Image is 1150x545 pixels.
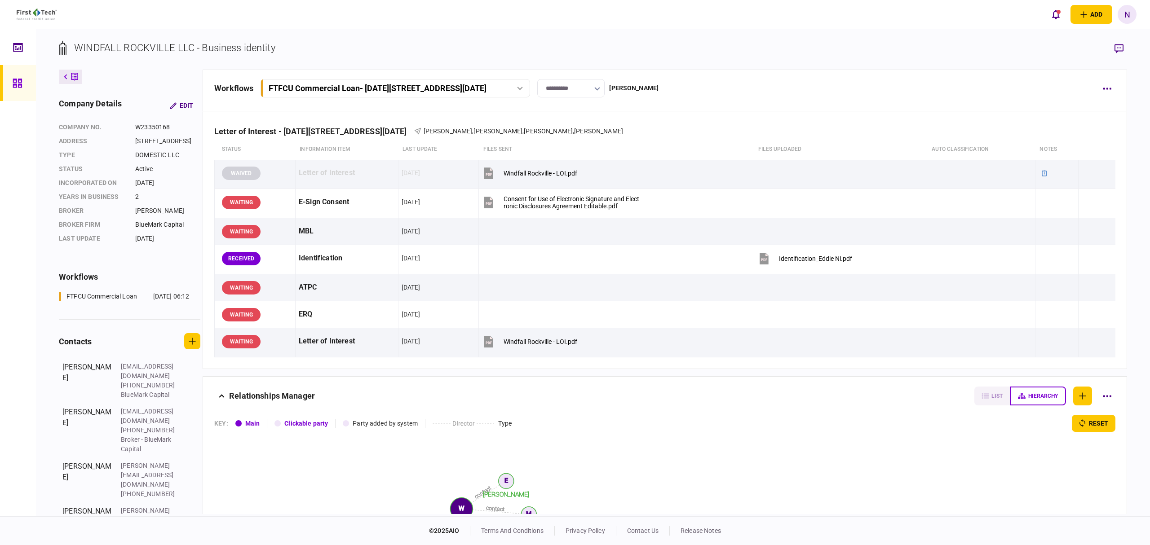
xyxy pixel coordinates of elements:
div: [EMAIL_ADDRESS][DOMAIN_NAME] [121,407,179,426]
div: [PERSON_NAME] [135,206,200,215]
th: notes [1035,139,1078,160]
div: Main [245,419,260,428]
div: Active [135,164,200,174]
div: [PERSON_NAME][EMAIL_ADDRESS][DOMAIN_NAME] [121,461,179,489]
div: Letter of Interest - [DATE][STREET_ADDRESS][DATE] [214,127,414,136]
button: Consent for Use of Electronic Signature and Electronic Disclosures Agreement Editable.pdf [482,192,639,212]
div: address [59,136,126,146]
div: [PHONE_NUMBER] [121,381,179,390]
div: WAITING [222,308,261,321]
div: [DATE] [402,168,420,177]
div: 2 [135,192,200,202]
div: Broker [59,206,126,215]
div: RECEIVED [222,252,261,265]
button: Identification_Eddie Ni.pdf [757,248,852,268]
div: Relationships Manager [229,387,315,405]
div: DOMESTIC LLC [135,150,200,160]
div: WAITING [222,225,261,238]
div: Party added by system [353,419,418,428]
div: Letter of Interest [299,163,395,183]
div: FTFCU Commercial Loan - [DATE][STREET_ADDRESS][DATE] [269,84,487,93]
div: FTFCU Commercial Loan [66,292,137,301]
div: [STREET_ADDRESS] [135,136,200,146]
a: privacy policy [566,527,605,534]
button: Windfall Rockville - LOI.pdf [482,163,577,183]
a: release notes [681,527,721,534]
div: Type [59,150,126,160]
div: ERQ [299,304,395,325]
div: WAITING [222,196,261,209]
div: [PHONE_NUMBER] [121,489,179,499]
div: [PHONE_NUMBER] [121,426,179,435]
th: last update [398,139,479,160]
tspan: [PERSON_NAME] [483,491,530,498]
button: hierarchy [1010,387,1066,405]
div: W23350168 [135,123,200,132]
span: , [573,127,574,135]
div: status [59,164,126,174]
div: Broker - BlueMark Capital [121,435,179,454]
th: Information item [295,139,398,160]
div: WAITING [222,281,261,294]
div: ATPC [299,277,395,298]
div: [DATE] [402,198,420,207]
div: [EMAIL_ADDRESS][DOMAIN_NAME] [121,362,179,381]
img: client company logo [17,9,57,20]
button: open adding identity options [1070,5,1112,24]
div: years in business [59,192,126,202]
div: [DATE] [402,283,420,292]
button: Windfall Rockville - LOI.pdf [482,331,577,352]
span: , [472,127,473,135]
div: Letter of Interest [299,331,395,352]
button: Edit [163,97,200,114]
a: contact us [627,527,659,534]
button: open notifications list [1046,5,1065,24]
div: WAIVED [222,167,261,180]
div: last update [59,234,126,243]
div: E-Sign Consent [299,192,395,212]
th: files sent [479,139,754,160]
div: [DATE] [402,227,420,236]
div: broker firm [59,220,126,229]
div: Identification_Eddie Ni.pdf [779,255,852,262]
text: W [459,505,465,512]
button: FTFCU Commercial Loan- [DATE][STREET_ADDRESS][DATE] [261,79,530,97]
div: Windfall Rockville - LOI.pdf [504,338,577,345]
th: auto classification [927,139,1035,160]
div: WINDFALL ROCKVILLE LLC - Business identity [74,40,275,55]
button: N [1118,5,1137,24]
th: status [215,139,296,160]
div: contacts [59,335,92,347]
div: workflows [59,271,200,283]
div: [DATE] [135,178,200,188]
div: company details [59,97,122,114]
span: [PERSON_NAME] [524,127,573,135]
button: reset [1072,415,1115,432]
div: WAITING [222,335,261,348]
div: KEY : [214,419,228,428]
a: terms and conditions [481,527,544,534]
div: BlueMark Capital [135,220,200,229]
span: , [522,127,524,135]
div: Identification [299,248,395,268]
text: E [504,477,508,484]
div: Consent for Use of Electronic Signature and Electronic Disclosures Agreement Editable.pdf [504,195,639,210]
span: list [991,393,1003,399]
div: [PERSON_NAME] [609,84,659,93]
div: Windfall Rockville - LOI.pdf [504,170,577,177]
div: [PERSON_NAME] [62,407,112,454]
text: M [526,510,531,517]
span: [PERSON_NAME] [574,127,623,135]
th: Files uploaded [754,139,927,160]
div: workflows [214,82,253,94]
a: FTFCU Commercial Loan[DATE] 06:12 [59,292,189,301]
div: [DATE] [402,310,420,319]
span: hierarchy [1028,393,1058,399]
div: [DATE] [402,337,420,346]
div: [DATE] 06:12 [153,292,190,301]
div: [PERSON_NAME] [62,362,112,400]
div: [PERSON_NAME] [62,461,112,499]
div: Clickable party [284,419,328,428]
span: [PERSON_NAME] [473,127,522,135]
